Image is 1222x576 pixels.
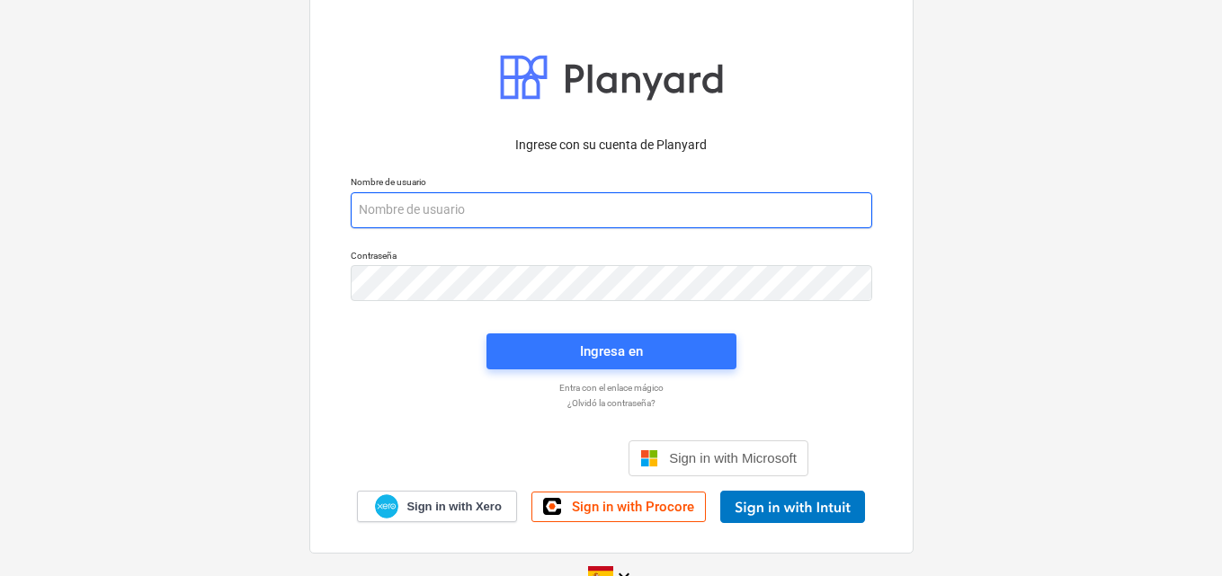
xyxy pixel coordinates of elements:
iframe: Chat Widget [1132,490,1222,576]
div: Widget de chat [1132,490,1222,576]
img: Microsoft logo [640,449,658,467]
img: Xero logo [375,494,398,518]
a: ¿Olvidó la contraseña? [342,397,881,409]
p: Contraseña [351,250,872,265]
p: Nombre de usuario [351,176,872,191]
span: Sign in with Microsoft [669,450,797,465]
button: Ingresa en [486,333,736,369]
div: Ingresa en [580,340,643,363]
a: Entra con el enlace mágico [342,382,881,394]
span: Sign in with Xero [406,499,501,515]
a: Sign in with Procore [531,492,706,522]
input: Nombre de usuario [351,192,872,228]
iframe: Botón Iniciar sesión con Google [405,439,623,478]
p: Ingrese con su cuenta de Planyard [351,136,872,155]
a: Sign in with Xero [357,491,517,522]
span: Sign in with Procore [572,499,694,515]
